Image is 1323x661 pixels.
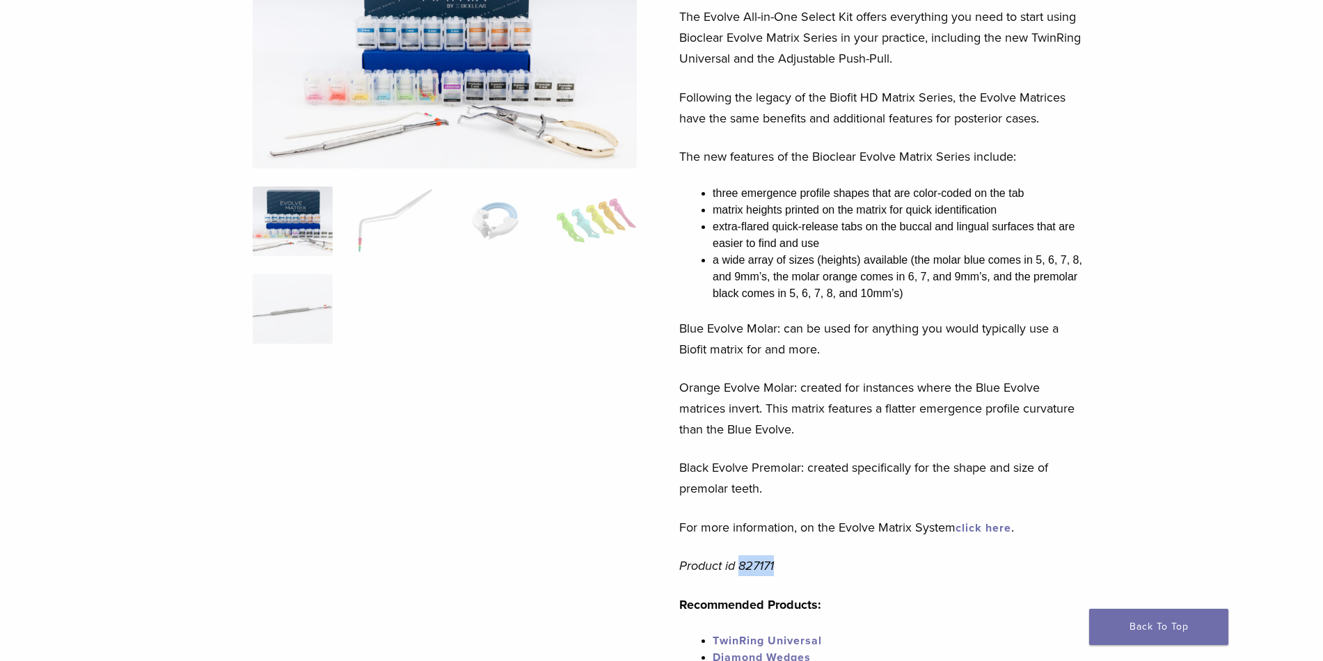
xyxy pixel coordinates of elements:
img: Evolve All-in-One Kit - Image 3 [455,186,535,256]
li: extra-flared quick-release tabs on the buccal and lingual surfaces that are easier to find and use [713,218,1088,252]
img: Evolve All-in-One Kit - Image 2 [354,186,434,256]
a: click here [956,521,1011,535]
img: Evolve All-in-One Kit - Image 4 [556,186,636,256]
em: Product id 827171 [679,558,774,573]
a: Back To Top [1089,609,1228,645]
p: The new features of the Bioclear Evolve Matrix Series include: [679,146,1088,167]
img: Evolve All-in-One Kit - Image 5 [253,274,333,344]
li: three emergence profile shapes that are color-coded on the tab [713,185,1088,202]
p: The Evolve All-in-One Select Kit offers everything you need to start using Bioclear Evolve Matrix... [679,6,1088,69]
strong: Recommended Products: [679,597,821,612]
p: Following the legacy of the Biofit HD Matrix Series, the Evolve Matrices have the same benefits a... [679,87,1088,129]
p: Blue Evolve Molar: can be used for anything you would typically use a Biofit matrix for and more. [679,318,1088,360]
a: TwinRing Universal [713,634,822,648]
li: a wide array of sizes (heights) available (the molar blue comes in 5, 6, 7, 8, and 9mm’s, the mol... [713,252,1088,302]
p: For more information, on the Evolve Matrix System . [679,517,1088,538]
p: Black Evolve Premolar: created specifically for the shape and size of premolar teeth. [679,457,1088,499]
li: matrix heights printed on the matrix for quick identification [713,202,1088,218]
img: IMG_0457-scaled-e1745362001290-300x300.jpg [253,186,333,256]
p: Orange Evolve Molar: created for instances where the Blue Evolve matrices invert. This matrix fea... [679,377,1088,440]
